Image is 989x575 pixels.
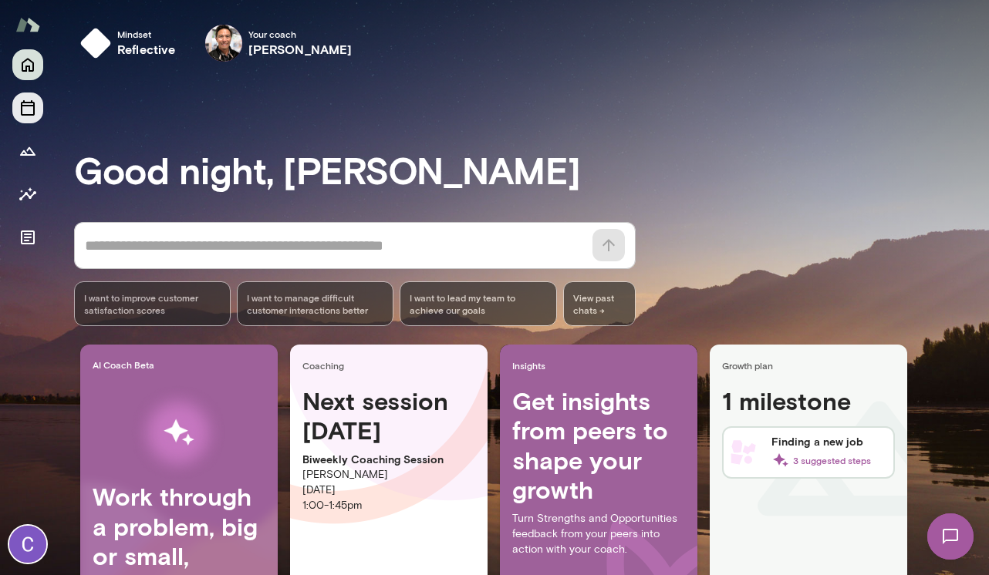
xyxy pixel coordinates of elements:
[9,526,46,563] img: Connie Poshala
[12,92,43,123] button: Sessions
[302,386,475,446] h4: Next session [DATE]
[117,28,176,40] span: Mindset
[302,467,475,483] p: [PERSON_NAME]
[563,281,636,326] span: View past chats ->
[93,358,272,371] span: AI Coach Beta
[248,40,353,59] h6: [PERSON_NAME]
[512,511,685,557] p: Turn Strengths and Opportunities feedback from your peers into action with your coach.
[302,498,475,513] p: 1:00 - 1:45pm
[410,291,546,316] span: I want to lead my team to achieve our goals
[12,49,43,80] button: Home
[15,10,40,39] img: Mento
[74,18,188,68] button: Mindsetreflective
[302,359,481,372] span: Coaching
[722,359,901,372] span: Growth plan
[12,222,43,253] button: Documents
[74,148,989,191] h3: Good night, [PERSON_NAME]
[12,179,43,210] button: Insights
[80,28,111,59] img: mindset
[302,483,475,498] p: [DATE]
[302,452,475,467] p: Biweekly Coaching Session
[12,136,43,166] button: Growth Plan
[771,434,871,449] h6: Finding a new job
[248,28,353,40] span: Your coach
[194,18,363,68] div: Albert VillardeYour coach[PERSON_NAME]
[117,40,176,59] h6: reflective
[722,386,895,422] h4: 1 milestone
[74,281,231,326] div: I want to improve customer satisfaction scores
[400,281,556,326] div: I want to lead my team to achieve our goals
[247,291,383,316] span: I want to manage difficult customer interactions better
[771,451,871,469] span: 3 suggested steps
[84,291,221,316] span: I want to improve customer satisfaction scores
[512,359,691,372] span: Insights
[512,386,685,505] h4: Get insights from peers to shape your growth
[237,281,393,326] div: I want to manage difficult customer interactions better
[110,384,248,482] img: AI Workflows
[205,25,242,62] img: Albert Villarde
